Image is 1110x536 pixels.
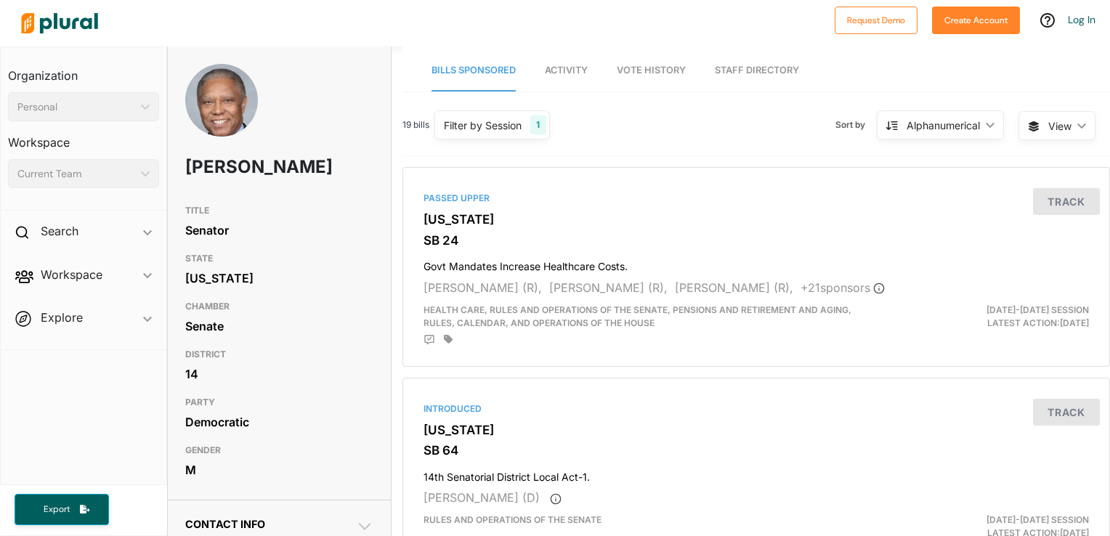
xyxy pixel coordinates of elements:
div: M [185,459,374,481]
a: Activity [545,50,588,92]
span: Export [33,503,80,516]
div: Alphanumerical [907,118,980,133]
div: Latest Action: [DATE] [871,304,1100,330]
div: 1 [530,115,546,134]
h4: 14th Senatorial District Local Act-1. [424,464,1089,484]
h3: SB 64 [424,443,1089,458]
div: Filter by Session [444,118,522,133]
span: Activity [545,65,588,76]
div: Senate [185,315,374,337]
span: [PERSON_NAME] (R), [424,280,542,295]
h3: TITLE [185,202,374,219]
span: [PERSON_NAME] (D) [424,490,540,505]
span: Vote History [617,65,686,76]
h4: Govt Mandates Increase Healthcare Costs. [424,253,1089,273]
a: Request Demo [835,12,917,27]
span: 19 bills [402,118,429,131]
div: [US_STATE] [185,267,374,289]
div: Current Team [17,166,135,182]
span: Rules and Operations of the Senate [424,514,601,525]
h3: [US_STATE] [424,212,1089,227]
button: Track [1033,399,1100,426]
div: Add Position Statement [424,334,435,346]
h1: [PERSON_NAME] [185,145,299,189]
h3: STATE [185,250,374,267]
a: Staff Directory [715,50,799,92]
h3: SB 24 [424,233,1089,248]
div: Introduced [424,402,1089,415]
a: Log In [1068,13,1095,26]
span: Bills Sponsored [432,65,516,76]
div: Personal [17,100,135,115]
h3: Workspace [8,121,159,153]
a: Vote History [617,50,686,92]
img: Headshot of Dan Blue [185,64,258,173]
h3: DISTRICT [185,346,374,363]
div: Add tags [444,334,453,344]
span: Health Care, Rules and Operations of the Senate, Pensions and Retirement and Aging, Rules, Calend... [424,304,851,328]
div: Democratic [185,411,374,433]
h3: Organization [8,54,159,86]
h3: [US_STATE] [424,423,1089,437]
a: Create Account [932,12,1020,27]
span: + 21 sponsor s [801,280,885,295]
h3: GENDER [185,442,374,459]
span: [DATE]-[DATE] Session [987,514,1089,525]
button: Track [1033,188,1100,215]
span: Sort by [835,118,877,131]
div: 14 [185,363,374,385]
span: [DATE]-[DATE] Session [987,304,1089,315]
h3: CHAMBER [185,298,374,315]
span: [PERSON_NAME] (R), [549,280,668,295]
a: Bills Sponsored [432,50,516,92]
button: Request Demo [835,7,917,34]
h2: Search [41,223,78,239]
button: Create Account [932,7,1020,34]
div: Senator [185,219,374,241]
button: Export [15,494,109,525]
div: Passed Upper [424,192,1089,205]
span: [PERSON_NAME] (R), [675,280,793,295]
span: View [1048,118,1071,134]
span: Contact Info [185,518,265,530]
h3: PARTY [185,394,374,411]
